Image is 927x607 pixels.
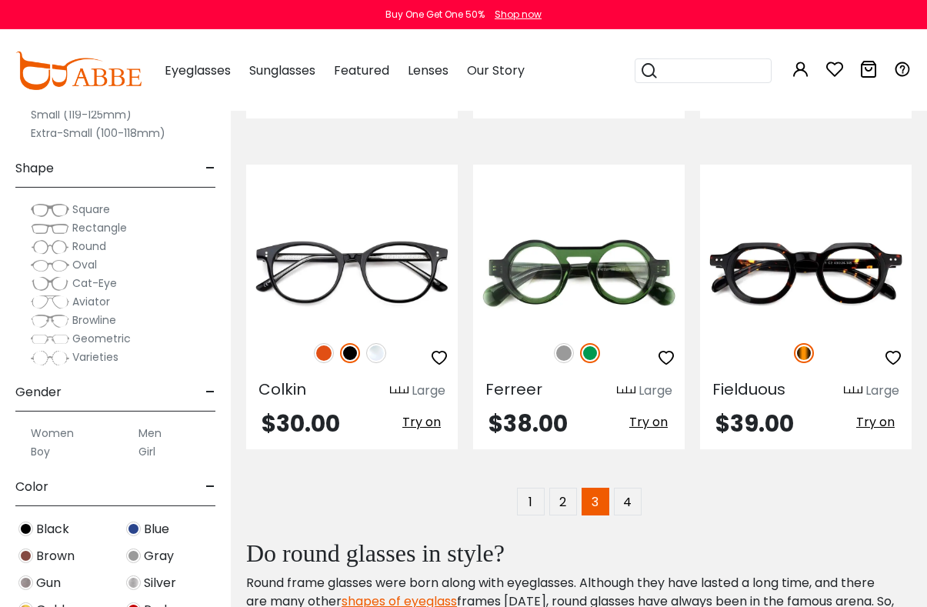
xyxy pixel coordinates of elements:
img: Tortoise Fielduous - Acetate ,Universal Bridge Fit [700,220,912,325]
img: Black [18,522,33,536]
span: Gray [144,547,174,565]
img: Black [340,343,360,363]
label: Girl [138,442,155,461]
span: 3 [582,488,609,515]
span: Blue [144,520,169,539]
div: Large [639,382,672,400]
span: Geometric [72,331,131,346]
span: Cat-Eye [72,275,117,291]
span: Try on [402,413,441,431]
img: Green [580,343,600,363]
span: Our Story [467,62,525,79]
img: Rectangle.png [31,221,69,236]
img: Square.png [31,202,69,218]
div: Buy One Get One 50% [385,8,485,22]
img: Brown [18,549,33,563]
span: Rectangle [72,220,127,235]
span: Oval [72,257,97,272]
span: Round [72,238,106,254]
img: Gray [126,549,141,563]
span: Browline [72,312,116,328]
img: abbeglasses.com [15,52,142,90]
span: $39.00 [715,407,794,440]
span: Ferreer [485,379,542,400]
img: Orange [314,343,334,363]
img: Aviator.png [31,295,69,310]
span: Aviator [72,294,110,309]
img: Green Ferreer - Acetate ,Universal Bridge Fit [473,220,685,325]
span: Try on [856,413,895,431]
label: Boy [31,442,50,461]
span: Black [36,520,69,539]
span: Try on [629,413,668,431]
span: Colkin [258,379,306,400]
img: size ruler [390,385,408,397]
span: Varieties [72,349,118,365]
button: Try on [625,412,672,432]
img: Tortoise [794,343,814,363]
span: Shape [15,150,54,187]
a: Shop now [487,8,542,21]
label: Extra-Small (100-118mm) [31,124,165,142]
span: Lenses [408,62,448,79]
span: Gun [36,574,61,592]
img: Round.png [31,239,69,255]
span: $38.00 [489,407,568,440]
button: Try on [398,412,445,432]
span: $30.00 [262,407,340,440]
img: Browline.png [31,313,69,329]
button: Try on [852,412,899,432]
img: size ruler [844,385,862,397]
div: Shop now [495,8,542,22]
label: Women [31,424,74,442]
a: 2 [549,488,577,515]
span: Sunglasses [249,62,315,79]
span: Featured [334,62,389,79]
img: Clear [366,343,386,363]
img: Varieties.png [31,350,69,366]
span: Brown [36,547,75,565]
span: Color [15,469,48,505]
div: Large [412,382,445,400]
img: Silver [126,575,141,590]
img: Geometric.png [31,332,69,347]
span: Square [72,202,110,217]
img: Gray [554,343,574,363]
a: 1 [517,488,545,515]
span: Gender [15,374,62,411]
label: Small (119-125mm) [31,105,132,124]
div: Large [865,382,899,400]
span: - [205,469,215,505]
img: Blue [126,522,141,536]
span: - [205,150,215,187]
span: Eyeglasses [165,62,231,79]
span: - [205,374,215,411]
span: Fielduous [712,379,785,400]
label: Men [138,424,162,442]
img: Black Colkin - Acetate ,Universal Bridge Fit [246,220,458,325]
img: Gun [18,575,33,590]
img: size ruler [617,385,635,397]
a: 4 [614,488,642,515]
h2: Do round glasses in style? [246,539,896,568]
img: Cat-Eye.png [31,276,69,292]
img: Oval.png [31,258,69,273]
span: Silver [144,574,176,592]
